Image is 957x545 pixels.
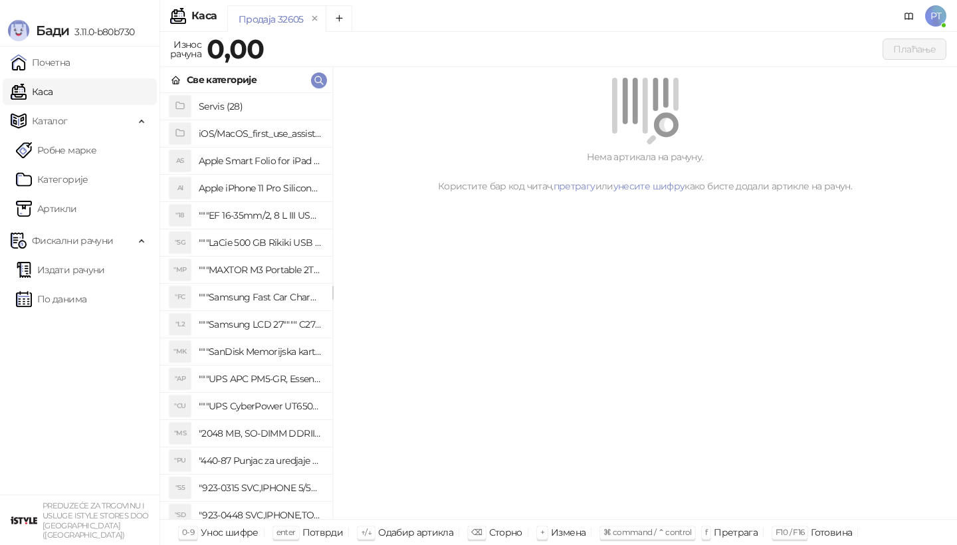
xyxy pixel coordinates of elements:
button: Плаћање [883,39,946,60]
h4: """LaCie 500 GB Rikiki USB 3.0 / Ultra Compact & Resistant aluminum / USB 3.0 / 2.5""""""" [199,232,322,253]
div: "CU [169,395,191,417]
span: Бади [36,23,69,39]
h4: iOS/MacOS_first_use_assistance (4) [199,123,322,144]
div: "S5 [169,477,191,498]
span: ↑/↓ [361,527,372,537]
img: 64x64-companyLogo-77b92cf4-9946-4f36-9751-bf7bb5fd2c7d.png [11,507,37,534]
a: Почетна [11,49,70,76]
div: "FC [169,286,191,308]
a: ArtikliАртикли [16,195,77,222]
div: grid [160,93,332,519]
div: "MS [169,423,191,444]
h4: "2048 MB, SO-DIMM DDRII, 667 MHz, Napajanje 1,8 0,1 V, Latencija CL5" [199,423,322,444]
h4: """UPS CyberPower UT650EG, 650VA/360W , line-int., s_uko, desktop""" [199,395,322,417]
span: f [705,527,707,537]
span: 3.11.0-b80b730 [69,26,134,38]
h4: """Samsung LCD 27"""" C27F390FHUXEN""" [199,314,322,335]
div: Претрага [714,524,758,541]
div: Каса [191,11,217,21]
div: Све категорије [187,72,257,87]
div: "PU [169,450,191,471]
span: enter [276,527,296,537]
a: унесите шифру [613,180,685,192]
div: Измена [551,524,585,541]
a: Категорије [16,166,88,193]
a: Каса [11,78,53,105]
h4: """SanDisk Memorijska kartica 256GB microSDXC sa SD adapterom SDSQXA1-256G-GN6MA - Extreme PLUS, ... [199,341,322,362]
h4: "440-87 Punjac za uredjaje sa micro USB portom 4/1, Stand." [199,450,322,471]
h4: """Samsung Fast Car Charge Adapter, brzi auto punja_, boja crna""" [199,286,322,308]
a: Издати рачуни [16,257,105,283]
div: "18 [169,205,191,226]
button: Add tab [326,5,352,32]
div: "AP [169,368,191,389]
div: "5G [169,232,191,253]
div: AS [169,150,191,171]
h4: Apple Smart Folio for iPad mini (A17 Pro) - Sage [199,150,322,171]
button: remove [306,13,324,25]
span: 0-9 [182,527,194,537]
div: Одабир артикла [378,524,453,541]
small: PREDUZEĆE ZA TRGOVINU I USLUGE ISTYLE STORES DOO [GEOGRAPHIC_DATA] ([GEOGRAPHIC_DATA]) [43,501,149,540]
a: По данима [16,286,86,312]
h4: "923-0315 SVC,IPHONE 5/5S BATTERY REMOVAL TRAY Držač za iPhone sa kojim se otvara display [199,477,322,498]
div: Сторно [489,524,522,541]
a: Робне марке [16,137,96,163]
div: Нема артикала на рачуну. Користите бар код читач, или како бисте додали артикле на рачун. [349,150,941,193]
div: Потврди [302,524,344,541]
span: ⌘ command / ⌃ control [603,527,692,537]
div: AI [169,177,191,199]
h4: """EF 16-35mm/2, 8 L III USM""" [199,205,322,226]
span: ⌫ [471,527,482,537]
div: "MP [169,259,191,280]
img: Logo [8,20,29,41]
span: Фискални рачуни [32,227,113,254]
span: Каталог [32,108,68,134]
div: "MK [169,341,191,362]
div: Унос шифре [201,524,259,541]
h4: """MAXTOR M3 Portable 2TB 2.5"""" crni eksterni hard disk HX-M201TCB/GM""" [199,259,322,280]
span: + [540,527,544,537]
h4: """UPS APC PM5-GR, Essential Surge Arrest,5 utic_nica""" [199,368,322,389]
div: "L2 [169,314,191,335]
h4: Servis (28) [199,96,322,117]
h4: "923-0448 SVC,IPHONE,TOURQUE DRIVER KIT .65KGF- CM Šrafciger " [199,504,322,526]
strong: 0,00 [207,33,264,65]
span: F10 / F16 [776,527,804,537]
a: претрагу [554,180,595,192]
a: Документација [899,5,920,27]
div: Износ рачуна [167,36,204,62]
h4: Apple iPhone 11 Pro Silicone Case - Black [199,177,322,199]
div: "SD [169,504,191,526]
div: Готовина [811,524,852,541]
div: Продаја 32605 [239,12,304,27]
span: PT [925,5,946,27]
